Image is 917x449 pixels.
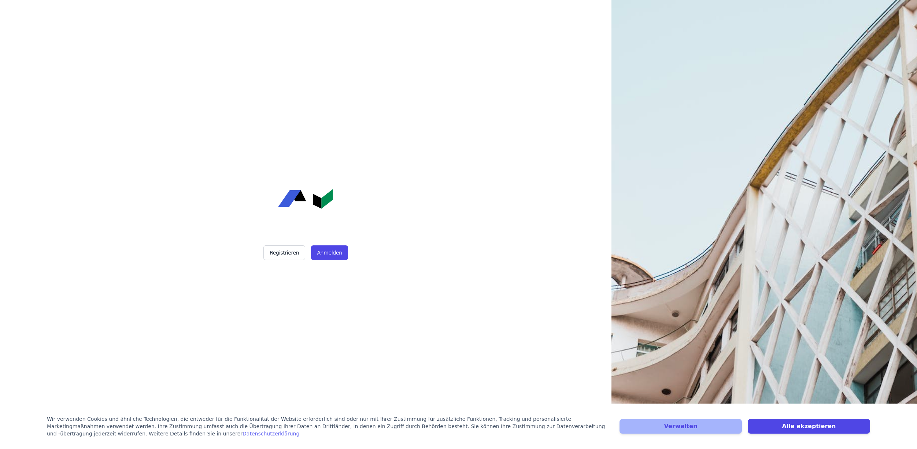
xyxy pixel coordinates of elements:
[278,189,333,209] img: Concular
[620,419,742,434] button: Verwalten
[263,245,305,260] button: Registrieren
[243,431,299,437] a: Datenschutzerklärung
[311,245,348,260] button: Anmelden
[47,415,611,437] div: Wir verwenden Cookies und ähnliche Technologien, die entweder für die Funktionalität der Website ...
[748,419,870,434] button: Alle akzeptieren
